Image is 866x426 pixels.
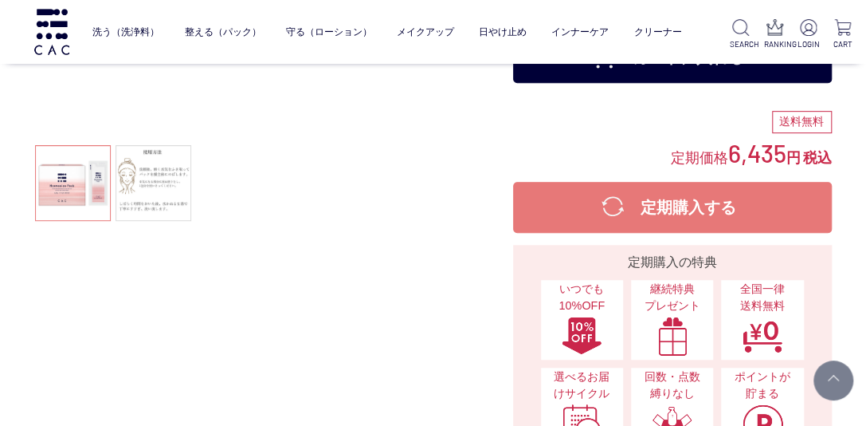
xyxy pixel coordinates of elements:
span: いつでも10%OFF [549,281,615,315]
span: 税込 [803,150,832,166]
a: LOGIN [797,19,819,50]
a: SEARCH [730,19,751,50]
img: logo [32,9,72,54]
img: 全国一律送料無料 [742,316,783,356]
span: 継続特典 プレゼント [639,281,705,315]
a: 日やけ止め [479,15,527,49]
span: ポイントが貯まる [729,369,795,403]
p: LOGIN [797,38,819,50]
span: 6,435 [728,138,786,168]
span: 円 [786,150,801,166]
span: 定期価格 [671,148,728,166]
img: いつでも10%OFF [561,316,602,356]
a: メイクアップ [397,15,454,49]
div: 定期購入の特典 [519,253,825,272]
button: 定期購入する [513,182,832,233]
span: 選べるお届けサイクル [549,369,615,403]
div: 送料無料 [772,111,832,133]
p: SEARCH [730,38,751,50]
a: 洗う（洗浄料） [92,15,159,49]
a: 守る（ローション） [286,15,372,49]
p: RANKING [764,38,786,50]
a: CART [832,19,853,50]
a: RANKING [764,19,786,50]
a: インナーケア [551,15,609,49]
a: クリーナー [633,15,681,49]
a: 整える（パック） [184,15,261,49]
img: 継続特典プレゼント [652,316,693,356]
p: CART [832,38,853,50]
span: 回数・点数縛りなし [639,369,705,403]
span: 全国一律 送料無料 [729,281,795,315]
